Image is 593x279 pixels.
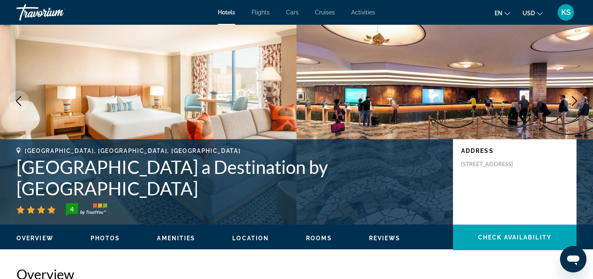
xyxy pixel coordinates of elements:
button: Photos [91,234,120,242]
button: Reviews [369,234,401,242]
span: KS [561,8,571,16]
a: Activities [351,9,375,16]
button: Overview [16,234,54,242]
span: Check Availability [478,234,551,241]
img: trustyou-badge-hor.svg [66,203,107,216]
div: 4 [63,204,80,214]
span: en [495,10,502,16]
button: Change currency [523,7,543,19]
a: Cruises [315,9,335,16]
button: Amenities [157,234,195,242]
p: [STREET_ADDRESS] [461,160,527,168]
button: User Menu [555,4,577,21]
button: Change language [495,7,510,19]
button: Location [232,234,269,242]
button: Previous image [8,91,29,111]
span: Photos [91,235,120,241]
button: Next image [564,91,585,111]
a: Cars [286,9,299,16]
span: Amenities [157,235,195,241]
span: [GEOGRAPHIC_DATA], [GEOGRAPHIC_DATA], [GEOGRAPHIC_DATA] [25,148,240,154]
span: USD [523,10,535,16]
h1: [GEOGRAPHIC_DATA] a Destination by [GEOGRAPHIC_DATA] [16,156,445,199]
a: Flights [252,9,270,16]
button: Rooms [306,234,332,242]
a: Travorium [16,2,99,23]
span: Rooms [306,235,332,241]
iframe: Button to launch messaging window [560,246,586,272]
span: Reviews [369,235,401,241]
button: Check Availability [453,225,577,250]
a: Hotels [218,9,235,16]
span: Location [232,235,269,241]
p: Address [461,148,568,154]
span: Overview [16,235,54,241]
